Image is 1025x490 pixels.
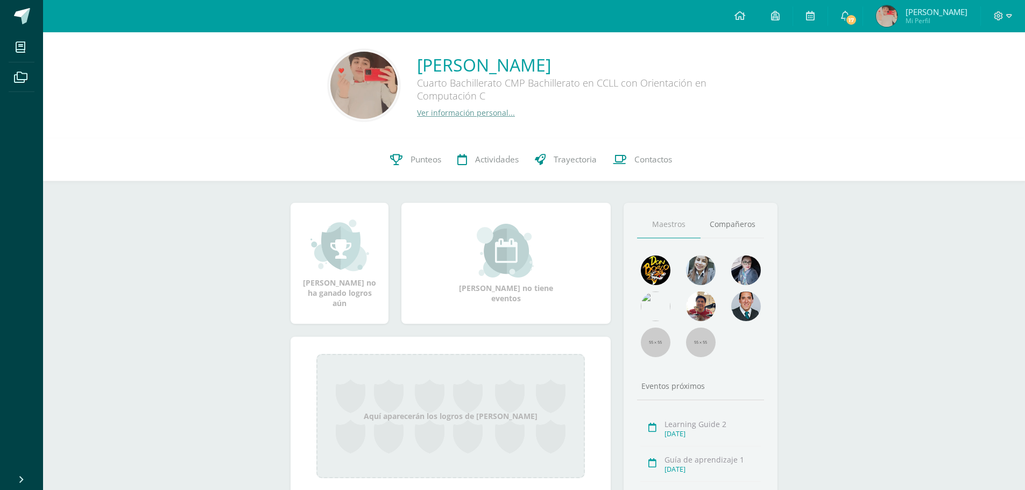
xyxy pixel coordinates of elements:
div: [DATE] [665,465,761,474]
img: b8baad08a0802a54ee139394226d2cf3.png [731,255,761,285]
span: 17 [845,14,857,26]
a: Ver información personal... [417,108,515,118]
img: achievement_small.png [310,218,369,272]
a: [PERSON_NAME] [417,53,740,76]
img: c25c8a4a46aeab7e345bf0f34826bacf.png [641,292,670,321]
div: Eventos próximos [637,381,764,391]
img: 55x55 [641,328,670,357]
a: Punteos [382,138,449,181]
span: [PERSON_NAME] [906,6,967,17]
span: Mi Perfil [906,16,967,25]
div: Guía de aprendizaje 1 [665,455,761,465]
img: 11152eb22ca3048aebc25a5ecf6973a7.png [686,292,716,321]
img: 45bd7986b8947ad7e5894cbc9b781108.png [686,255,716,285]
div: [DATE] [665,429,761,438]
img: event_small.png [477,224,535,278]
img: eec80b72a0218df6e1b0c014193c2b59.png [731,292,761,321]
img: 55x55 [686,328,716,357]
div: [PERSON_NAME] no ha ganado logros aún [301,218,378,308]
a: Actividades [449,138,527,181]
img: 4cd43b6a76844689a0c141ea3f258c4c.png [330,52,398,119]
span: Actividades [475,154,519,165]
span: Contactos [634,154,672,165]
a: Compañeros [701,211,764,238]
div: Aquí aparecerán los logros de [PERSON_NAME] [316,354,585,478]
img: 162fa3a5854539ecce3e996e474d5739.png [876,5,897,27]
span: Punteos [411,154,441,165]
div: [PERSON_NAME] no tiene eventos [453,224,560,303]
div: Cuarto Bachillerato CMP Bachillerato en CCLL con Orientación en Computación C [417,76,740,108]
a: Contactos [605,138,680,181]
span: Trayectoria [554,154,597,165]
a: Trayectoria [527,138,605,181]
div: Learning Guide 2 [665,419,761,429]
img: 29fc2a48271e3f3676cb2cb292ff2552.png [641,255,670,285]
a: Maestros [637,211,701,238]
